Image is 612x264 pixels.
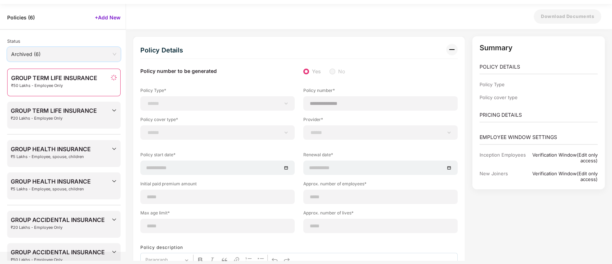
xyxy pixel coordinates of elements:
[335,68,348,75] span: No
[303,210,458,219] label: Approx. number of lives*
[480,133,598,141] p: EMPLOYEE WINDOW SETTINGS
[11,116,97,121] span: ₹20 Lakhs - Employee Only
[11,217,105,223] span: GROUP ACCIDENTAL INSURANCE
[11,49,117,60] span: Archived (6)
[140,116,295,125] label: Policy cover type*
[480,43,598,52] p: Summary
[140,44,183,57] div: Policy Details
[529,171,598,182] div: Verification Window(Edit only access)
[7,38,20,44] span: Status
[11,75,97,81] span: GROUP TERM LIFE INSURANCE
[11,107,97,114] span: GROUP TERM LIFE INSURANCE
[11,154,91,159] span: ₹5 Lakhs - Employee, spouse, children
[11,249,105,255] span: GROUP ACCIDENTAL INSURANCE
[111,249,117,255] img: svg+xml;base64,PHN2ZyBpZD0iRHJvcGRvd24tMzJ4MzIiIHhtbG5zPSJodHRwOi8vd3d3LnczLm9yZy8yMDAwL3N2ZyIgd2...
[303,152,458,161] label: Renewal date*
[11,83,97,88] span: ₹50 Lakhs - Employee Only
[11,258,105,262] span: ₹50 Lakhs - Employee Only
[95,14,121,21] span: +Add New
[303,181,458,190] label: Approx. number of employees*
[11,146,91,152] span: GROUP HEALTH INSURANCE
[11,187,91,191] span: ₹5 Lakhs - Employee, spouse, children
[111,146,117,152] img: svg+xml;base64,PHN2ZyBpZD0iRHJvcGRvd24tMzJ4MzIiIHhtbG5zPSJodHRwOi8vd3d3LnczLm9yZy8yMDAwL3N2ZyIgd2...
[480,94,529,100] div: Policy cover type
[111,217,117,222] img: svg+xml;base64,PHN2ZyBpZD0iRHJvcGRvd24tMzJ4MzIiIHhtbG5zPSJodHRwOi8vd3d3LnczLm9yZy8yMDAwL3N2ZyIgd2...
[309,68,324,75] span: Yes
[480,171,529,182] div: New Joiners
[7,14,35,21] span: Policies ( 6 )
[11,178,91,185] span: GROUP HEALTH INSURANCE
[303,87,458,96] label: Policy number*
[534,9,601,24] button: Download Documents
[480,82,529,87] div: Policy Type
[140,210,295,219] label: Max age limit*
[11,225,105,230] span: ₹20 Lakhs - Employee Only
[140,68,217,75] label: Policy number to be generated
[140,152,295,161] label: Policy start date*
[480,111,598,119] p: PRICING DETAILS
[446,44,458,55] img: svg+xml;base64,PHN2ZyB3aWR0aD0iMzIiIGhlaWdodD0iMzIiIHZpZXdCb3g9IjAgMCAzMiAzMiIgZmlsbD0ibm9uZSIgeG...
[140,245,183,250] label: Policy description
[480,63,598,71] p: POLICY DETAILS
[529,152,598,163] div: Verification Window(Edit only access)
[303,116,458,125] label: Provider*
[111,178,117,184] img: svg+xml;base64,PHN2ZyBpZD0iRHJvcGRvd24tMzJ4MzIiIHhtbG5zPSJodHRwOi8vd3d3LnczLm9yZy8yMDAwL3N2ZyIgd2...
[111,107,117,113] img: svg+xml;base64,PHN2ZyBpZD0iRHJvcGRvd24tMzJ4MzIiIHhtbG5zPSJodHRwOi8vd3d3LnczLm9yZy8yMDAwL3N2ZyIgd2...
[140,181,295,190] label: Initial paid premium amount
[140,87,295,96] label: Policy Type*
[480,152,529,163] div: Inception Employees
